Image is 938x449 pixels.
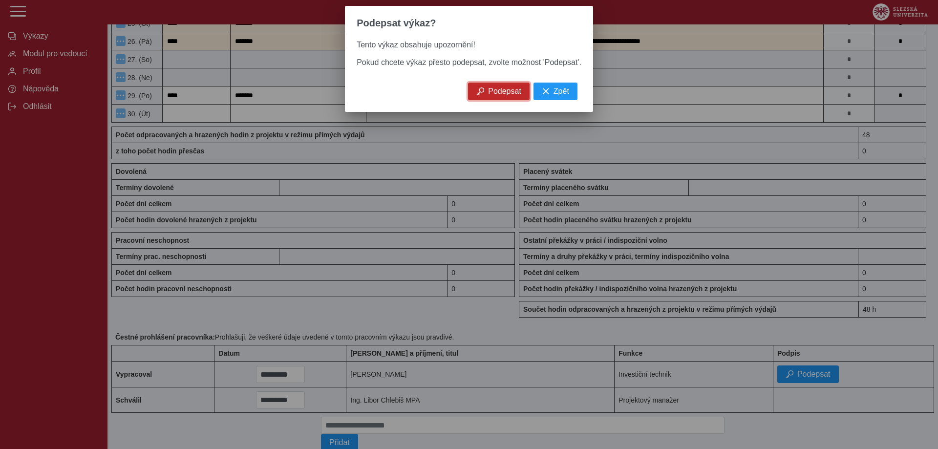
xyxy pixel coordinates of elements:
[357,41,581,66] span: Tento výkaz obsahuje upozornění! Pokud chcete výkaz přesto podepsat, zvolte možnost 'Podepsat'.
[468,83,530,100] button: Podepsat
[533,83,577,100] button: Zpět
[554,87,569,96] span: Zpět
[357,18,436,29] span: Podepsat výkaz?
[488,87,521,96] span: Podepsat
